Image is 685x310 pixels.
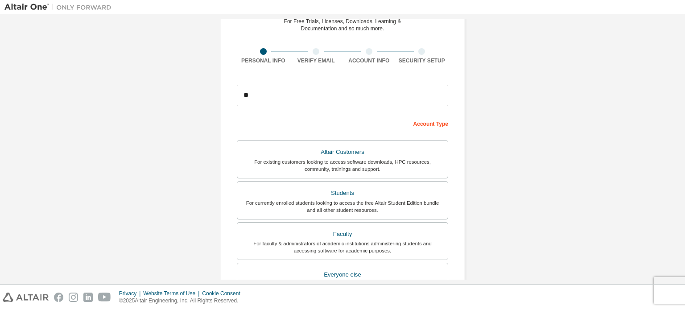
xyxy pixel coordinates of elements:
div: Verify Email [290,57,343,64]
div: For Free Trials, Licenses, Downloads, Learning & Documentation and so much more. [284,18,401,32]
div: For existing customers looking to access software downloads, HPC resources, community, trainings ... [243,158,442,173]
div: For faculty & administrators of academic institutions administering students and accessing softwa... [243,240,442,254]
div: Security Setup [396,57,449,64]
div: Account Type [237,116,448,130]
div: Website Terms of Use [143,290,202,297]
img: altair_logo.svg [3,293,49,302]
div: Account Info [342,57,396,64]
div: Students [243,187,442,199]
div: Faculty [243,228,442,240]
img: Altair One [4,3,116,12]
div: For currently enrolled students looking to access the free Altair Student Edition bundle and all ... [243,199,442,214]
div: Altair Customers [243,146,442,158]
img: linkedin.svg [83,293,93,302]
div: Personal Info [237,57,290,64]
img: youtube.svg [98,293,111,302]
div: Privacy [119,290,143,297]
div: Cookie Consent [202,290,245,297]
img: facebook.svg [54,293,63,302]
p: © 2025 Altair Engineering, Inc. All Rights Reserved. [119,297,246,305]
img: instagram.svg [69,293,78,302]
div: Everyone else [243,269,442,281]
